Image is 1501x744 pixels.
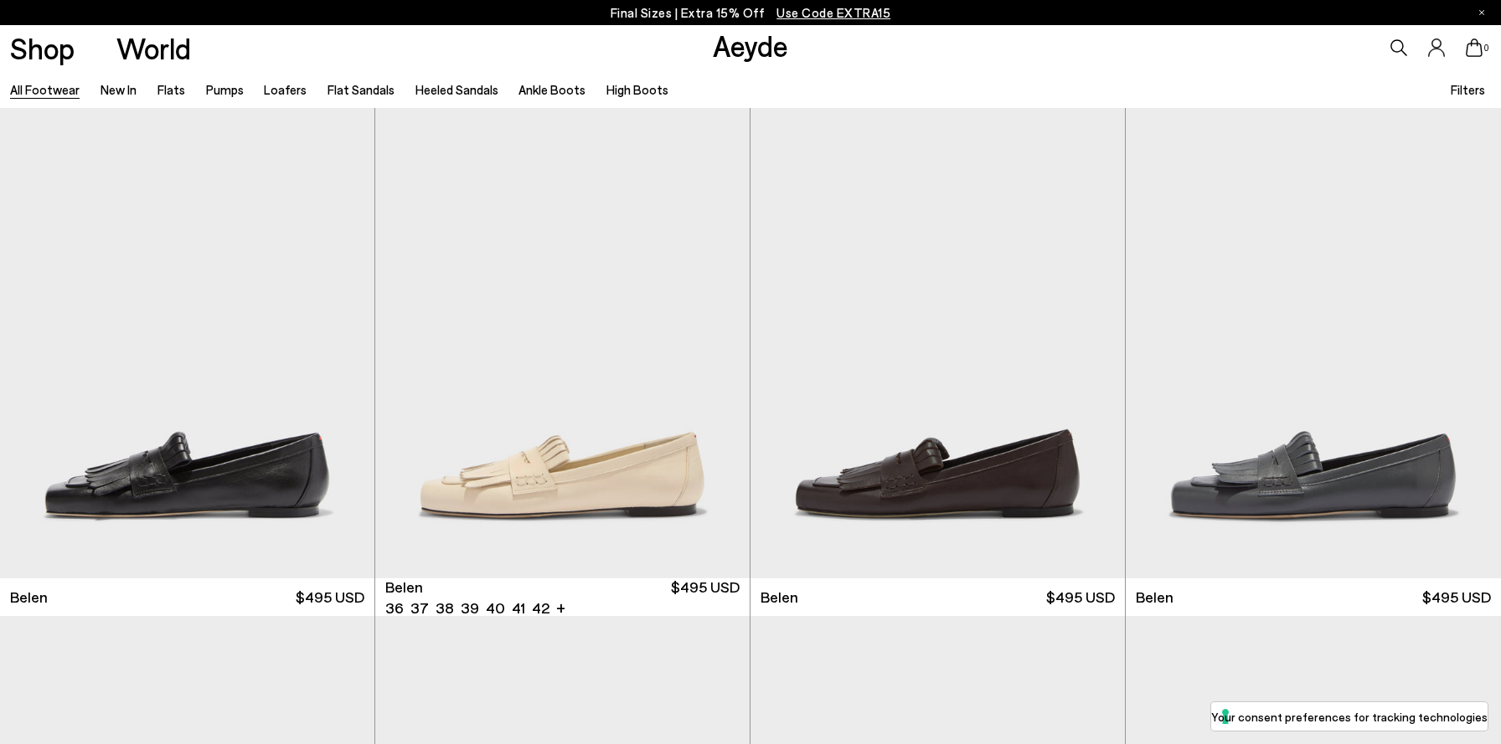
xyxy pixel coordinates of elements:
a: Heeled Sandals [415,82,498,97]
span: Belen [1136,587,1173,608]
a: Shop [10,33,75,63]
li: 36 [385,598,404,618]
a: Belen $495 USD [750,578,1125,616]
span: Navigate to /collections/ss25-final-sizes [776,5,890,20]
li: + [556,596,565,618]
li: 41 [512,598,525,618]
span: $495 USD [671,577,740,618]
span: Belen [385,577,423,598]
a: Aeyde [713,28,788,63]
li: 40 [486,598,505,618]
span: 0 [1483,44,1491,53]
span: Belen [10,587,48,608]
span: $495 USD [1046,587,1115,608]
div: 1 / 6 [375,108,750,578]
a: 0 [1466,38,1483,57]
a: Belen 36 37 38 39 40 41 42 + $495 USD [375,578,750,616]
li: 38 [436,598,454,618]
li: 39 [461,598,479,618]
li: 37 [410,598,429,618]
p: Final Sizes | Extra 15% Off [611,3,891,23]
a: Flats [157,82,185,97]
li: 42 [532,598,549,618]
ul: variant [385,598,544,618]
a: Ankle Boots [518,82,585,97]
a: Next slide Previous slide [375,108,750,578]
a: Belen $495 USD [1126,578,1501,616]
a: New In [101,82,137,97]
span: $495 USD [296,587,364,608]
a: Loafers [264,82,307,97]
a: Pumps [206,82,244,97]
img: Belen Tassel Loafers [375,108,750,578]
span: Belen [761,587,798,608]
label: Your consent preferences for tracking technologies [1211,708,1488,726]
span: Filters [1451,82,1485,97]
a: All Footwear [10,82,80,97]
span: $495 USD [1422,587,1491,608]
a: High Boots [606,82,668,97]
a: World [116,33,191,63]
img: Belen Tassel Loafers [750,108,1125,578]
img: Belen Tassel Loafers [1126,108,1501,578]
a: Flat Sandals [328,82,395,97]
button: Your consent preferences for tracking technologies [1211,702,1488,731]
